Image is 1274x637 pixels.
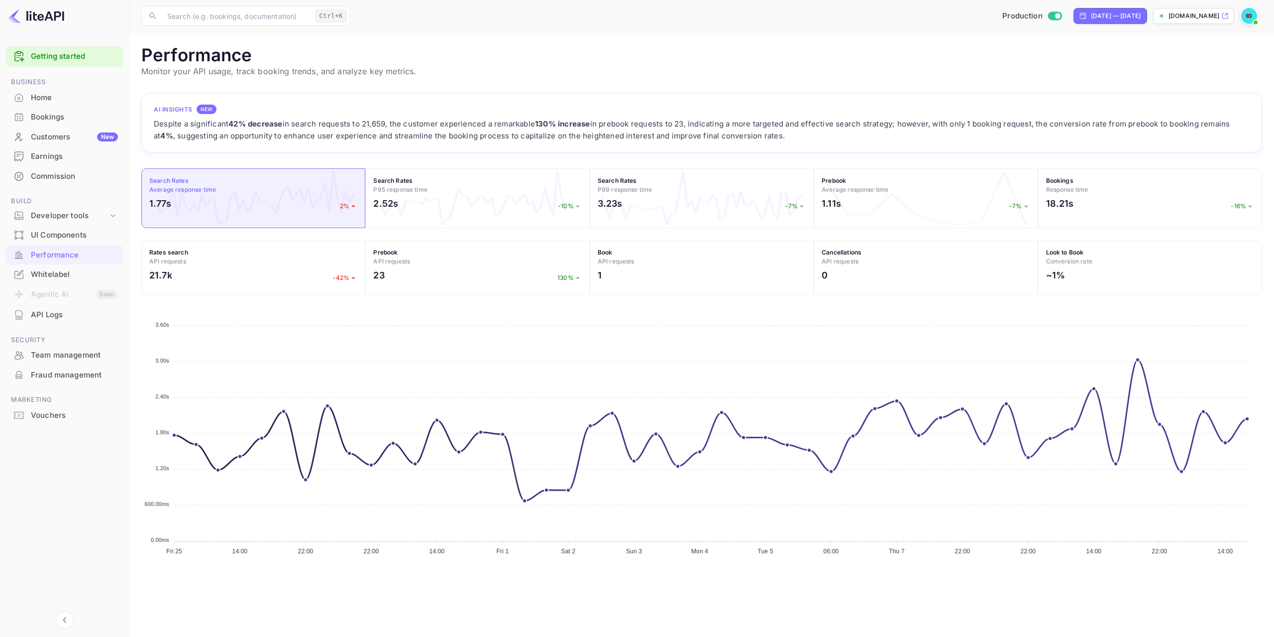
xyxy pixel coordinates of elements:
[141,65,1262,77] p: Monitor your API usage, track booking trends, and analyze key metrics.
[6,147,123,166] div: Earnings
[1046,186,1088,193] span: Response time
[998,10,1065,22] div: Switch to Sandbox mode
[155,465,169,471] tspan: 1.20s
[155,393,169,399] tspan: 2.40s
[155,358,169,364] tspan: 3.00s
[31,309,118,321] div: API Logs
[824,548,839,555] tspan: 06:00
[31,151,118,162] div: Earnings
[6,196,123,207] span: Build
[6,167,123,186] div: Commission
[1218,548,1233,555] tspan: 14:00
[598,268,602,282] h2: 1
[31,269,118,280] div: Whitelabel
[6,88,123,107] a: Home
[6,346,123,365] div: Team management
[1091,11,1141,20] div: [DATE] — [DATE]
[1241,8,1257,24] img: Ivan Orlov
[144,501,169,507] tspan: 600.00ms
[691,548,708,555] tspan: Mon 4
[31,112,118,123] div: Bookings
[298,548,314,555] tspan: 22:00
[333,273,358,282] p: -42%
[822,257,858,265] span: API requests
[889,548,905,555] tspan: Thu 7
[154,118,1250,142] div: Despite a significant in search requests to 21,659, the customer experienced a remarkable in preb...
[1152,548,1168,555] tspan: 22:00
[197,105,216,114] div: NEW
[6,108,123,127] div: Bookings
[6,246,123,264] a: Performance
[56,611,74,629] button: Collapse navigation
[598,177,637,184] strong: Search Rates
[31,171,118,182] div: Commission
[561,548,576,555] tspan: Sat 2
[149,268,172,282] h2: 21.7k
[6,406,123,425] div: Vouchers
[31,230,118,241] div: UI Components
[1168,11,1219,20] p: [DOMAIN_NAME]
[626,548,642,555] tspan: Sun 3
[497,548,509,555] tspan: Fri 1
[1002,10,1043,22] span: Production
[6,46,123,67] div: Getting started
[557,273,582,282] p: 130%
[785,202,806,211] p: -7%
[151,537,169,543] tspan: 0.00ms
[822,177,846,184] strong: Prebook
[6,77,123,88] span: Business
[6,394,123,405] span: Marketing
[340,202,357,211] p: 2%
[97,132,118,141] div: New
[535,119,590,128] strong: 130% increase
[31,410,118,421] div: Vouchers
[1046,257,1092,265] span: Conversion rate
[8,8,64,24] img: LiteAPI logo
[6,127,123,147] div: CustomersNew
[166,548,182,555] tspan: Fri 25
[6,406,123,424] a: Vouchers
[364,548,379,555] tspan: 22:00
[1046,197,1074,210] h2: 18.21s
[1231,202,1254,211] p: -16%
[1046,249,1084,256] strong: Look to Book
[6,366,123,385] div: Fraud management
[6,305,123,325] div: API Logs
[822,186,888,193] span: Average response time
[6,167,123,185] a: Commission
[6,305,123,324] a: API Logs
[598,186,652,193] span: P99 response time
[6,335,123,346] span: Security
[155,322,169,328] tspan: 3.60s
[31,370,118,381] div: Fraud management
[6,226,123,244] a: UI Components
[6,88,123,108] div: Home
[154,105,193,114] h4: AI Insights
[598,249,613,256] strong: Book
[161,6,312,26] input: Search (e.g. bookings, documentation)
[232,548,248,555] tspan: 14:00
[6,226,123,245] div: UI Components
[1086,548,1102,555] tspan: 14:00
[6,265,123,284] div: Whitelabel
[758,548,773,555] tspan: Tue 5
[31,92,118,104] div: Home
[316,9,346,22] div: Ctrl+K
[149,177,189,184] strong: Search Rates
[822,268,828,282] h2: 0
[228,119,282,128] strong: 42% decrease
[6,147,123,165] a: Earnings
[955,548,970,555] tspan: 22:00
[149,186,216,193] span: Average response time
[6,108,123,126] a: Bookings
[155,429,169,435] tspan: 1.80s
[822,249,861,256] strong: Cancellations
[31,131,118,143] div: Customers
[373,186,427,193] span: P95 response time
[598,197,623,210] h2: 3.23s
[160,131,173,140] strong: 4%
[373,268,384,282] h2: 23
[149,249,188,256] strong: Rates search
[149,197,171,210] h2: 1.77s
[1021,548,1036,555] tspan: 22:00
